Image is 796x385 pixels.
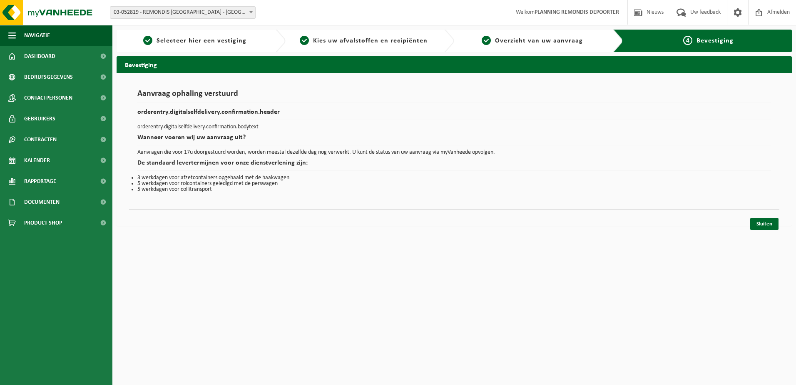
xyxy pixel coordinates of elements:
[458,36,607,46] a: 3Overzicht van uw aanvraag
[137,187,771,192] li: 5 werkdagen voor collitransport
[24,192,60,212] span: Documenten
[117,56,792,72] h2: Bevestiging
[24,87,72,108] span: Contactpersonen
[137,181,771,187] li: 5 werkdagen voor rolcontainers geledigd met de perswagen
[24,46,55,67] span: Dashboard
[495,37,583,44] span: Overzicht van uw aanvraag
[24,67,73,87] span: Bedrijfsgegevens
[110,7,255,18] span: 03-052819 - REMONDIS WEST-VLAANDEREN - OOSTENDE
[121,36,269,46] a: 1Selecteer hier een vestiging
[137,175,771,181] li: 3 werkdagen voor afzetcontainers opgehaald met de haakwagen
[24,150,50,171] span: Kalender
[683,36,692,45] span: 4
[24,212,62,233] span: Product Shop
[137,90,771,102] h1: Aanvraag ophaling verstuurd
[24,171,56,192] span: Rapportage
[137,124,771,130] p: orderentry.digitalselfdelivery.confirmation.bodytext
[137,134,771,145] h2: Wanneer voeren wij uw aanvraag uit?
[750,218,779,230] a: Sluiten
[290,36,438,46] a: 2Kies uw afvalstoffen en recipiënten
[24,25,50,46] span: Navigatie
[300,36,309,45] span: 2
[137,150,771,155] p: Aanvragen die voor 17u doorgestuurd worden, worden meestal dezelfde dag nog verwerkt. U kunt de s...
[696,37,734,44] span: Bevestiging
[482,36,491,45] span: 3
[137,160,771,171] h2: De standaard levertermijnen voor onze dienstverlening zijn:
[137,109,771,120] h2: orderentry.digitalselfdelivery.confirmation.header
[313,37,428,44] span: Kies uw afvalstoffen en recipiënten
[110,6,256,19] span: 03-052819 - REMONDIS WEST-VLAANDEREN - OOSTENDE
[157,37,246,44] span: Selecteer hier een vestiging
[143,36,152,45] span: 1
[24,108,55,129] span: Gebruikers
[535,9,619,15] strong: PLANNING REMONDIS DEPOORTER
[24,129,57,150] span: Contracten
